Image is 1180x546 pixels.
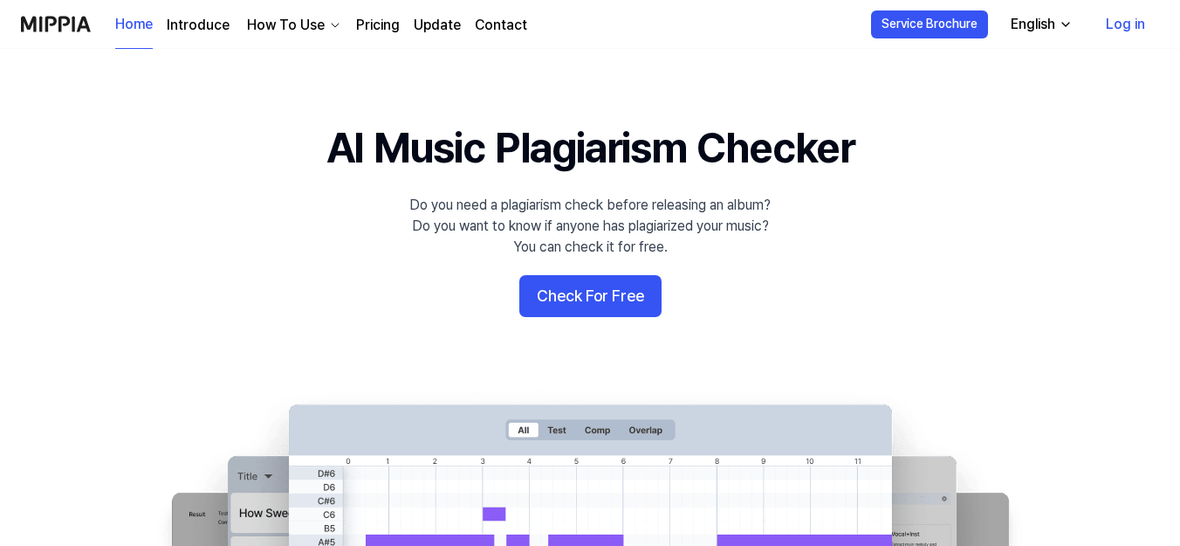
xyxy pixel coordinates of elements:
[244,15,342,36] button: How To Use
[414,15,461,36] a: Update
[356,15,400,36] a: Pricing
[167,15,230,36] a: Introduce
[326,119,854,177] h1: AI Music Plagiarism Checker
[244,15,328,36] div: How To Use
[409,195,771,258] div: Do you need a plagiarism check before releasing an album? Do you want to know if anyone has plagi...
[475,15,527,36] a: Contact
[1007,14,1059,35] div: English
[997,7,1083,42] button: English
[519,275,662,317] button: Check For Free
[871,10,988,38] button: Service Brochure
[115,1,153,49] a: Home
